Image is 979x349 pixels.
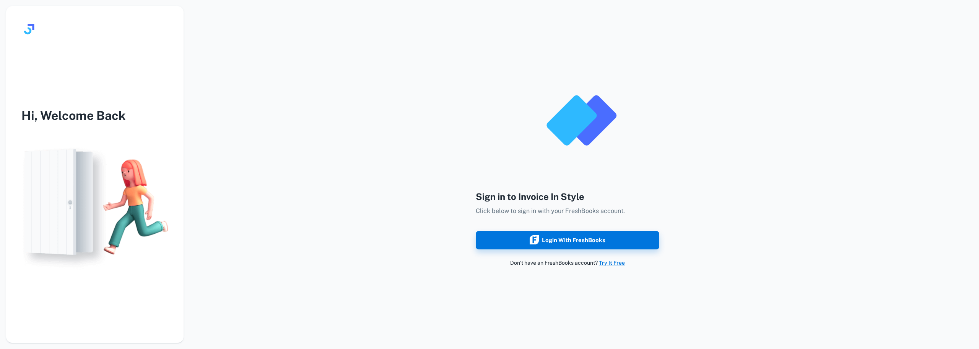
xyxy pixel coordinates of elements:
[476,231,659,249] button: Login with FreshBooks
[530,235,605,245] div: Login with FreshBooks
[599,260,625,266] a: Try It Free
[476,206,659,216] p: Click below to sign in with your FreshBooks account.
[476,190,659,203] h4: Sign in to Invoice In Style
[6,107,184,125] h3: Hi, Welcome Back
[543,82,620,159] img: logo_invoice_in_style_app.png
[476,259,659,267] p: Don’t have an FreshBooks account?
[6,140,184,274] img: login
[21,21,37,37] img: logo.svg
